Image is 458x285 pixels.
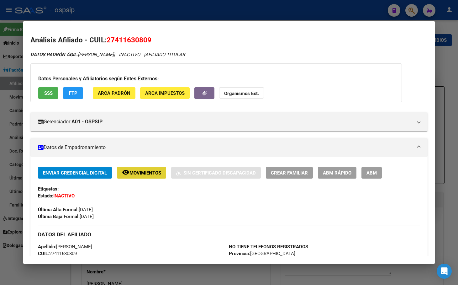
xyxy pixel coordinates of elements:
span: ARCA Impuestos [145,90,185,96]
button: ABM [361,167,382,179]
strong: A01 - OSPSIP [71,118,103,126]
button: Sin Certificado Discapacidad [171,167,261,179]
span: Crear Familiar [271,170,308,176]
strong: INACTIVO [53,193,75,199]
button: ABM Rápido [318,167,356,179]
strong: Estado: [38,193,53,199]
h2: Análisis Afiliado - CUIL: [30,35,428,46]
mat-panel-title: Gerenciador: [38,118,413,126]
strong: DATOS PADRÓN ÁGIL: [30,52,78,57]
span: Sin Certificado Discapacidad [183,170,256,176]
span: FTP [69,90,77,96]
mat-expansion-panel-header: Datos de Empadronamiento [30,138,428,157]
button: Organismos Ext. [219,87,264,99]
span: [DATE] [38,214,94,219]
button: Enviar Credencial Digital [38,167,112,179]
h3: Datos Personales y Afiliatorios según Entes Externos: [38,75,394,83]
span: Enviar Credencial Digital [43,170,107,176]
span: ARCA Padrón [98,90,130,96]
span: [PERSON_NAME] [30,52,114,57]
span: AFILIADO TITULAR [145,52,185,57]
strong: Apellido: [38,244,56,250]
strong: Organismos Ext. [224,91,259,96]
span: [GEOGRAPHIC_DATA] [229,251,295,256]
span: 27411630809 [107,36,151,44]
span: ABM Rápido [323,170,351,176]
strong: NO TIENE TELEFONOS REGISTRADOS [229,244,308,250]
strong: Provincia: [229,251,250,256]
button: Movimientos [117,167,166,179]
h3: DATOS DEL AFILIADO [38,231,420,238]
mat-panel-title: Datos de Empadronamiento [38,144,413,151]
span: Movimientos [129,170,161,176]
button: ARCA Impuestos [140,87,190,99]
mat-expansion-panel-header: Gerenciador:A01 - OSPSIP [30,112,428,131]
button: ARCA Padrón [93,87,135,99]
strong: CUIL: [38,251,49,256]
strong: Última Alta Formal: [38,207,79,212]
button: Crear Familiar [266,167,313,179]
span: 27411630809 [38,251,77,256]
div: Open Intercom Messenger [437,264,452,279]
strong: Última Baja Formal: [38,214,80,219]
span: [PERSON_NAME] [38,244,92,250]
button: FTP [63,87,83,99]
span: ABM [366,170,377,176]
mat-icon: remove_red_eye [122,169,129,176]
i: | INACTIVO | [30,52,185,57]
strong: Etiquetas: [38,186,59,192]
span: SSS [44,90,53,96]
span: [DATE] [38,207,93,212]
button: SSS [38,87,58,99]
